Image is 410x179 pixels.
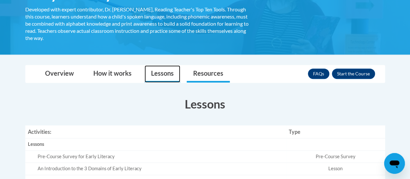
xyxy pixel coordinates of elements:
th: Activities: [25,125,286,138]
a: Lessons [145,65,180,83]
div: Developed with expert contributor, Dr. [PERSON_NAME], Reading Teacher's Top Ten Tools. Through th... [25,6,249,42]
h3: Lessons [25,96,385,112]
iframe: Button to launch messaging window [384,153,405,174]
th: Type [286,125,385,138]
a: Overview [39,65,80,83]
td: Pre-Course Survey [286,150,385,163]
a: FAQs [308,69,329,79]
div: Lessons [28,141,284,148]
td: Lesson [286,163,385,175]
a: Resources [187,65,230,83]
button: Enroll [332,69,375,79]
div: Pre-Course Survey for Early Literacy [38,153,284,160]
div: An Introduction to the 3 Domains of Early Literacy [38,165,284,172]
a: How it works [87,65,138,83]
